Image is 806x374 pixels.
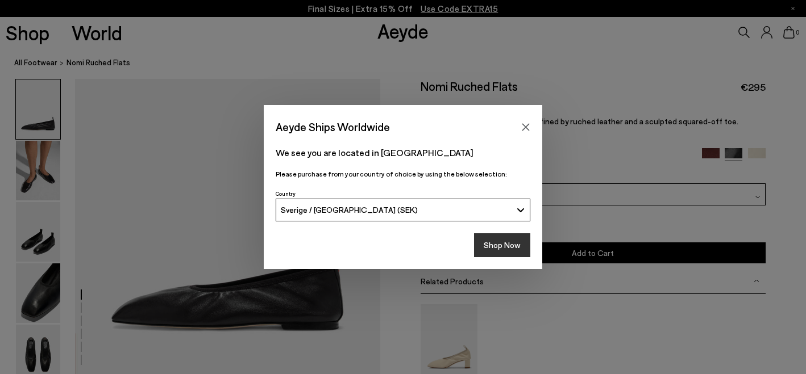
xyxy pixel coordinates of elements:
span: Sverige / [GEOGRAPHIC_DATA] (SEK) [281,205,418,215]
p: Please purchase from your country of choice by using the below selection: [276,169,530,179]
span: Country [276,190,296,197]
button: Close [517,119,534,136]
p: We see you are located in [GEOGRAPHIC_DATA] [276,146,530,159]
button: Shop Now [474,233,530,257]
span: Aeyde Ships Worldwide [276,117,390,137]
